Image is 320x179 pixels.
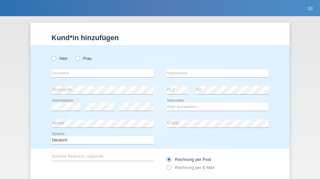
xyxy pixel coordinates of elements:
[51,34,269,42] h1: Kund*in hinzufügen
[304,6,317,10] a: menu
[166,157,211,162] label: Rechnung per Post
[75,56,92,61] label: Frau
[166,165,171,173] input: Rechnung per E-Mail
[51,56,68,61] label: Herr
[307,5,314,12] i: menu
[75,56,79,60] input: Frau
[51,56,56,60] input: Herr
[166,165,214,170] label: Rechnung per E-Mail
[166,157,171,165] input: Rechnung per Post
